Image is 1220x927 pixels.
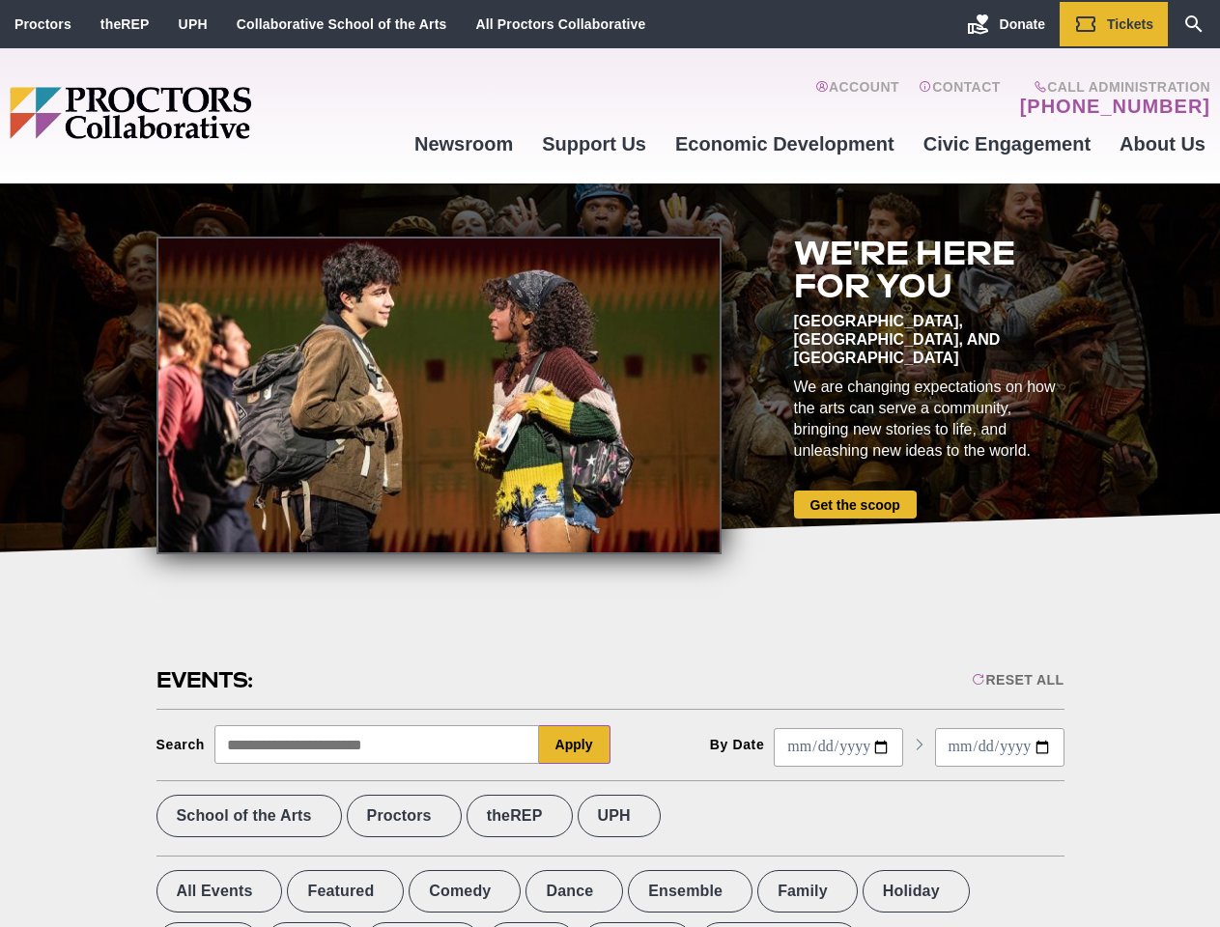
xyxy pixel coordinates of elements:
span: Tickets [1107,16,1153,32]
a: UPH [179,16,208,32]
label: UPH [578,795,661,837]
label: School of the Arts [156,795,342,837]
a: theREP [100,16,150,32]
div: We are changing expectations on how the arts can serve a community, bringing new stories to life,... [794,377,1064,462]
a: Search [1168,2,1220,46]
label: Dance [525,870,623,913]
label: theREP [467,795,573,837]
a: About Us [1105,118,1220,170]
label: All Events [156,870,283,913]
a: Donate [952,2,1060,46]
div: Reset All [972,672,1064,688]
a: Economic Development [661,118,909,170]
label: Ensemble [628,870,752,913]
label: Comedy [409,870,521,913]
label: Featured [287,870,404,913]
span: Donate [1000,16,1045,32]
a: All Proctors Collaborative [475,16,645,32]
a: Collaborative School of the Arts [237,16,447,32]
button: Apply [539,725,610,764]
label: Holiday [863,870,970,913]
a: Proctors [14,16,71,32]
a: [PHONE_NUMBER] [1020,95,1210,118]
div: Search [156,737,206,752]
h2: Events: [156,665,256,695]
a: Account [815,79,899,118]
a: Civic Engagement [909,118,1105,170]
a: Tickets [1060,2,1168,46]
label: Proctors [347,795,462,837]
div: By Date [710,737,765,752]
div: [GEOGRAPHIC_DATA], [GEOGRAPHIC_DATA], and [GEOGRAPHIC_DATA] [794,312,1064,367]
a: Get the scoop [794,491,917,519]
span: Call Administration [1014,79,1210,95]
a: Support Us [527,118,661,170]
img: Proctors logo [10,87,400,139]
label: Family [757,870,858,913]
a: Newsroom [400,118,527,170]
h2: We're here for you [794,237,1064,302]
a: Contact [919,79,1001,118]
